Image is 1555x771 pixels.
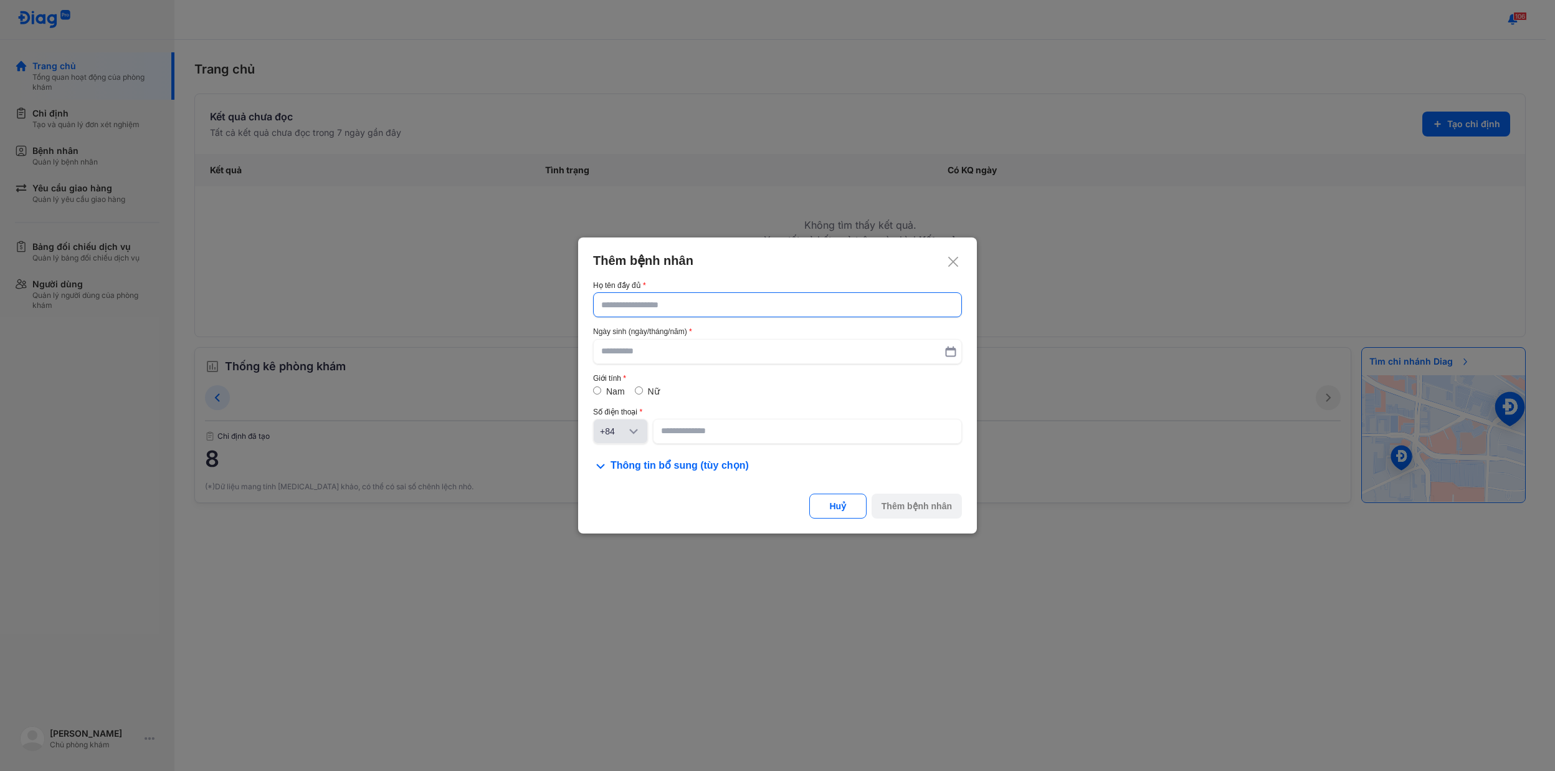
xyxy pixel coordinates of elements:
[648,386,660,396] label: Nữ
[593,374,962,383] div: Giới tính
[600,425,626,438] div: +84
[593,408,962,416] div: Số điện thoại
[606,386,625,396] label: Nam
[593,281,962,290] div: Họ tên đầy đủ
[882,500,952,512] div: Thêm bệnh nhân
[872,494,962,519] button: Thêm bệnh nhân
[593,327,962,336] div: Ngày sinh (ngày/tháng/năm)
[611,459,749,474] span: Thông tin bổ sung (tùy chọn)
[593,252,962,269] div: Thêm bệnh nhân
[809,494,867,519] button: Huỷ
